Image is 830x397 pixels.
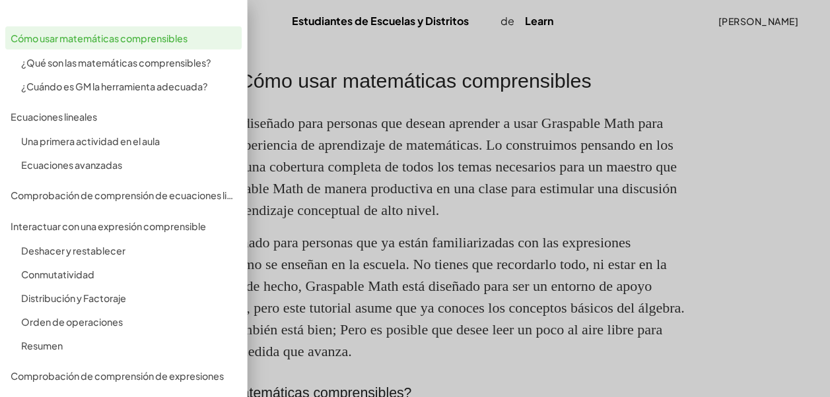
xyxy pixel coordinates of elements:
a: Interactuar con una expresión comprensible [5,214,242,237]
div: Una primera actividad en el aula [21,133,236,149]
div: Resumen [21,338,236,353]
a: Cómo usar matemáticas comprensibles [5,26,242,49]
a: Comprobación de comprensión de ecuaciones lineales [5,183,242,206]
a: Ecuaciones lineales [5,105,242,128]
div: ¿Qué son las matemáticas comprensibles? [21,55,236,71]
div: Comprobación de comprensión de ecuaciones lineales [11,187,236,203]
div: ¿Cuándo es GM la herramienta adecuada? [21,78,236,94]
div: Cómo usar matemáticas comprensibles [11,30,236,46]
div: Conmutatividad [21,266,236,282]
div: Deshacer y restablecer [21,243,236,259]
div: Ecuaciones lineales [11,109,236,125]
div: Ecuaciones avanzadas [21,157,236,173]
div: Orden de operaciones [21,314,236,330]
a: Comprobación de comprensión de expresiones [5,364,242,387]
div: Interactuar con una expresión comprensible [11,218,236,234]
div: Distribución y Factoraje [21,290,236,306]
div: Comprobación de comprensión de expresiones [11,368,236,384]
